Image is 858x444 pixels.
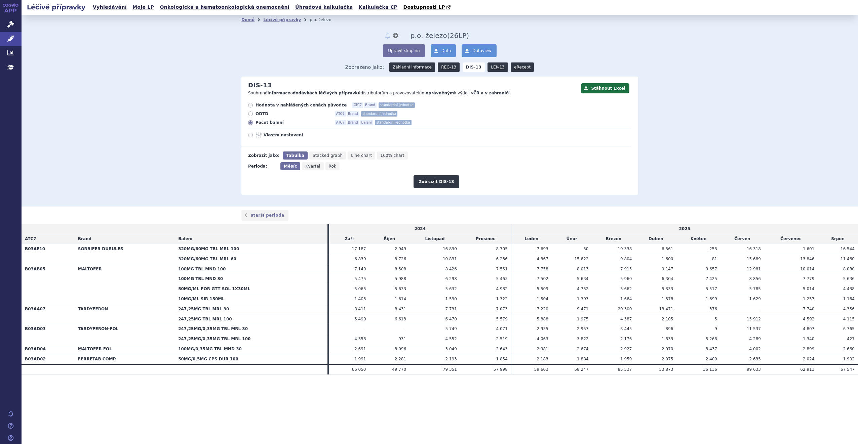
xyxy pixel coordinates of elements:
a: Léčivé přípravky [263,17,301,22]
span: 4 367 [537,257,548,261]
th: 320MG/60MG TBL MRL 60 [175,254,327,264]
span: 1 959 [620,357,632,361]
span: Tabulka [286,153,304,158]
span: 6 561 [662,247,673,251]
span: 2 183 [537,357,548,361]
span: 2 981 [537,347,548,351]
span: 9 804 [620,257,632,261]
span: 4 387 [620,317,632,321]
span: 8 508 [395,267,406,271]
span: 9 657 [706,267,717,271]
span: 253 [709,247,717,251]
a: Vyhledávání [91,3,129,12]
span: 4 071 [496,326,507,331]
strong: oprávněným [426,91,454,95]
span: 3 096 [395,347,406,351]
span: Balení [178,236,192,241]
span: 9 [714,326,717,331]
span: 1 504 [537,297,548,301]
h2: DIS-13 [248,82,272,89]
span: 62 913 [800,367,814,372]
th: 100MG TBL MND 100 [175,264,327,274]
span: 99 633 [747,367,761,372]
span: 7 425 [706,276,717,281]
span: 1 833 [662,337,673,341]
span: 36 136 [703,367,717,372]
span: 3 445 [620,326,632,331]
span: 4 752 [577,286,588,291]
span: 15 689 [747,257,761,261]
a: Základní informace [389,62,435,72]
span: 16 544 [841,247,855,251]
span: 57 998 [494,367,508,372]
span: 4 356 [843,307,855,311]
div: Zobrazit jako: [248,151,279,160]
span: 1 590 [445,297,457,301]
th: B03AD04 [22,344,75,354]
span: 6 298 [445,276,457,281]
span: 3 049 [445,347,457,351]
button: notifikace [384,32,391,40]
a: Domů [241,17,255,22]
span: ATC7 [352,102,363,108]
span: 5 517 [706,286,717,291]
span: 1 884 [577,357,588,361]
th: B03AE10 [22,244,75,264]
span: 4 002 [749,347,761,351]
span: Brand [347,120,359,125]
span: 4 552 [445,337,457,341]
th: 247,25MG/0,35MG TBL MRL 100 [175,334,327,344]
span: 2 409 [706,357,717,361]
button: Zobrazit DIS-13 [414,175,459,188]
span: 16 318 [747,247,761,251]
span: 4 982 [496,286,507,291]
span: 2 674 [577,347,588,351]
span: 5 749 [445,326,457,331]
span: 8 426 [445,267,457,271]
span: 8 411 [354,307,366,311]
span: Měsíc [284,164,297,169]
span: p.o. železo [411,32,447,40]
span: Line chart [351,153,372,158]
span: 2 193 [445,357,457,361]
a: Onkologická a hematoonkologická onemocnění [158,3,291,12]
span: 5 014 [803,286,814,291]
span: 7 551 [496,267,507,271]
th: SORBIFER DURULES [75,244,175,264]
a: Data [431,44,456,57]
span: 4 289 [749,337,761,341]
span: Vlastní nastavení [264,132,338,138]
span: standardní jednotka [379,102,415,108]
span: 26 [450,32,459,40]
span: 931 [398,337,406,341]
span: 13 846 [800,257,814,261]
button: Upravit skupinu [383,44,425,57]
span: Dostupnosti LP [403,4,445,10]
th: B03AB05 [22,264,75,304]
span: 5 065 [354,286,366,291]
span: 1 257 [803,297,814,301]
span: 53 873 [659,367,673,372]
span: 8 080 [843,267,855,271]
th: 247,25MG TBL MRL 30 [175,304,327,314]
span: 1 902 [843,357,855,361]
span: ODTD [256,111,329,117]
span: 896 [666,326,673,331]
span: 20 300 [618,307,632,311]
th: 100MG TBL MND 30 [175,274,327,284]
span: 7 779 [803,276,814,281]
li: p.o. železo [310,15,340,25]
span: 9 471 [577,307,588,311]
span: 1 340 [803,337,814,341]
span: 3 822 [577,337,588,341]
a: Úhradová kalkulačka [293,3,355,12]
span: 81 [712,257,717,261]
span: 2 281 [395,357,406,361]
span: 1 393 [577,297,588,301]
div: Perioda: [248,162,277,170]
th: 10MG/ML SIR 150ML [175,294,327,304]
span: 2 075 [662,357,673,361]
span: 50 [583,247,588,251]
span: 5 268 [706,337,717,341]
th: MALTOFER FOL [75,344,175,354]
